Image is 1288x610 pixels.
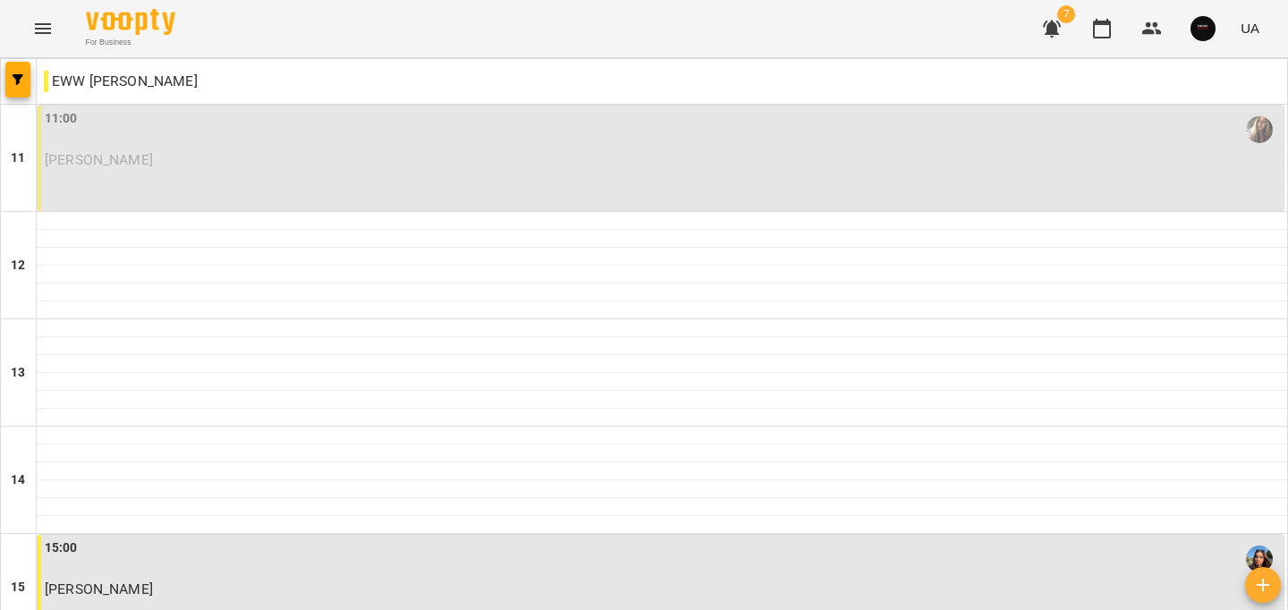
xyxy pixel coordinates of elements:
[1246,546,1273,572] img: Верютіна Надія Вадимівна
[44,71,198,92] p: EWW [PERSON_NAME]
[11,470,25,490] h6: 14
[11,363,25,383] h6: 13
[86,9,175,35] img: Voopty Logo
[11,148,25,168] h6: 11
[45,109,78,129] label: 11:00
[45,580,153,597] span: [PERSON_NAME]
[45,151,153,168] span: [PERSON_NAME]
[1245,567,1281,603] button: Створити урок
[11,578,25,597] h6: 15
[1057,5,1075,23] span: 7
[1241,19,1259,38] span: UA
[1233,12,1267,45] button: UA
[11,256,25,275] h6: 12
[1246,116,1273,143] img: Бойко Олександра Вікторівна
[1191,16,1216,41] img: 5eed76f7bd5af536b626cea829a37ad3.jpg
[45,538,78,558] label: 15:00
[86,37,175,48] span: For Business
[21,7,64,50] button: Menu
